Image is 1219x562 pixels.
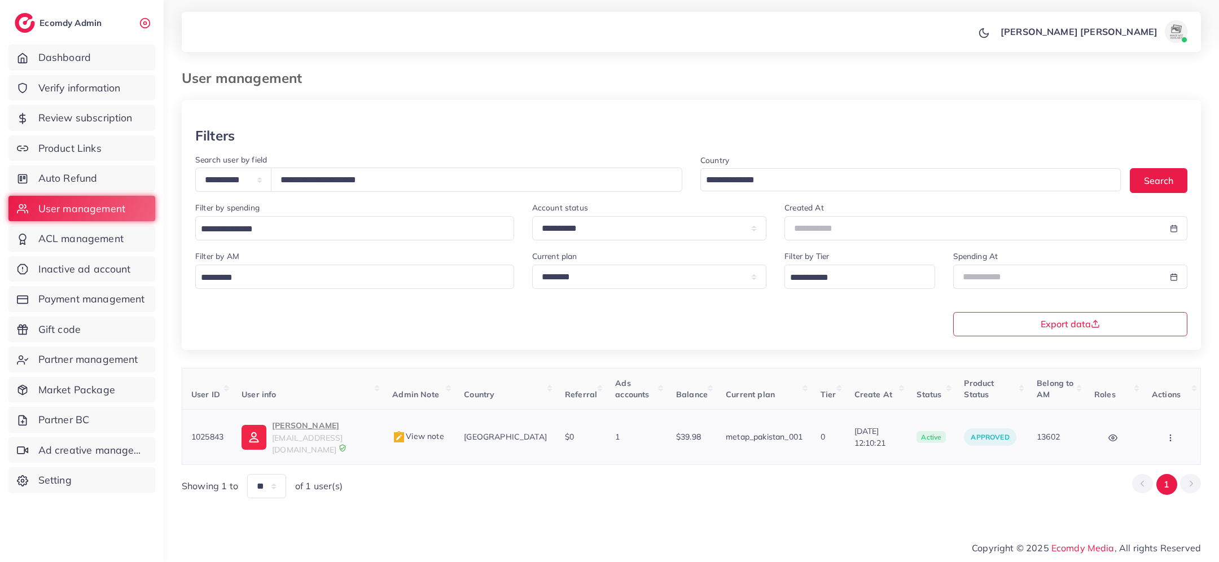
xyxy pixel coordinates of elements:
input: Search for option [702,172,1106,189]
a: User management [8,196,155,222]
span: Gift code [38,322,81,337]
span: Inactive ad account [38,262,131,276]
a: logoEcomdy Admin [15,13,104,33]
a: Partner management [8,346,155,372]
a: Ad creative management [8,437,155,463]
a: Product Links [8,135,155,161]
div: Search for option [195,216,514,240]
span: ACL management [38,231,124,246]
div: Search for option [784,265,935,289]
span: Market Package [38,383,115,397]
input: Search for option [197,269,499,287]
span: Payment management [38,292,145,306]
a: Market Package [8,377,155,403]
a: Payment management [8,286,155,312]
span: Partner management [38,352,138,367]
div: Search for option [700,168,1121,191]
span: Partner BC [38,412,90,427]
span: Product Links [38,141,102,156]
span: Dashboard [38,50,91,65]
span: Ad creative management [38,443,147,458]
a: Auto Refund [8,165,155,191]
a: [PERSON_NAME] [PERSON_NAME]avatar [994,20,1192,43]
span: User management [38,201,125,216]
span: Auto Refund [38,171,98,186]
a: Verify information [8,75,155,101]
img: logo [15,13,35,33]
button: Go to page 1 [1156,474,1177,495]
img: avatar [1165,20,1187,43]
a: Inactive ad account [8,256,155,282]
p: [PERSON_NAME] [PERSON_NAME] [1001,25,1157,38]
input: Search for option [197,221,499,238]
h2: Ecomdy Admin [40,17,104,28]
ul: Pagination [1132,474,1201,495]
a: Partner BC [8,407,155,433]
input: Search for option [786,269,920,287]
a: Review subscription [8,105,155,131]
a: ACL management [8,226,155,252]
span: Verify information [38,81,121,95]
span: Review subscription [38,111,133,125]
a: Gift code [8,317,155,343]
span: Setting [38,473,72,488]
a: Setting [8,467,155,493]
a: Dashboard [8,45,155,71]
div: Search for option [195,265,514,289]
